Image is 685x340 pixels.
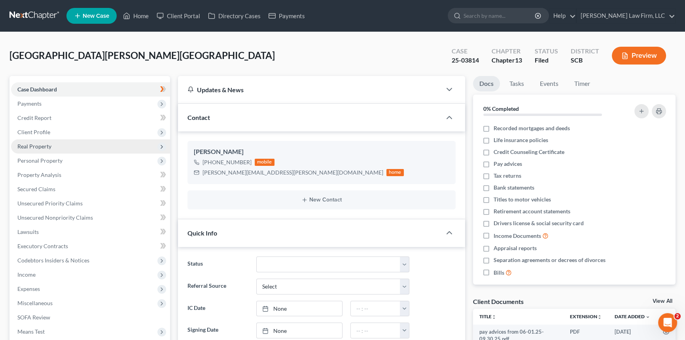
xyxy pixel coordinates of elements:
[494,160,522,168] span: Pay advices
[194,197,449,203] button: New Contact
[11,239,170,253] a: Executory Contracts
[494,124,570,132] span: Recorded mortgages and deeds
[571,56,599,65] div: SCB
[153,9,204,23] a: Client Portal
[17,228,39,235] span: Lawsuits
[9,49,275,61] span: [GEOGRAPHIC_DATA][PERSON_NAME][GEOGRAPHIC_DATA]
[17,200,83,207] span: Unsecured Priority Claims
[571,47,599,56] div: District
[187,114,210,121] span: Contact
[257,323,342,338] a: None
[17,257,89,264] span: Codebtors Insiders & Notices
[515,56,522,64] span: 13
[568,76,596,91] a: Timer
[658,313,677,332] iframe: Intercom live chat
[11,168,170,182] a: Property Analysis
[597,315,602,319] i: unfold_more
[494,219,584,227] span: Drivers license & social security card
[17,143,51,150] span: Real Property
[11,82,170,97] a: Case Dashboard
[535,47,558,56] div: Status
[194,147,449,157] div: [PERSON_NAME]
[17,157,62,164] span: Personal Property
[494,196,551,203] span: Titles to motor vehicles
[17,314,50,321] span: SOFA Review
[257,301,342,316] a: None
[494,172,521,180] span: Tax returns
[503,76,530,91] a: Tasks
[17,243,68,249] span: Executory Contracts
[577,9,675,23] a: [PERSON_NAME] Law Firm, LLC
[83,13,109,19] span: New Case
[187,85,432,94] div: Updates & News
[452,56,479,65] div: 25-03814
[570,313,602,319] a: Extensionunfold_more
[11,111,170,125] a: Credit Report
[17,285,40,292] span: Expenses
[473,297,524,306] div: Client Documents
[11,182,170,196] a: Secured Claims
[492,47,522,56] div: Chapter
[653,298,672,304] a: View All
[184,256,252,272] label: Status
[494,269,504,277] span: Bills
[184,301,252,317] label: IC Date
[265,9,309,23] a: Payments
[184,279,252,294] label: Referral Source
[17,114,51,121] span: Credit Report
[674,313,681,319] span: 2
[255,159,274,166] div: mobile
[386,169,404,176] div: home
[17,328,45,335] span: Means Test
[11,196,170,211] a: Unsecured Priority Claims
[494,244,537,252] span: Appraisal reports
[494,256,606,264] span: Separation agreements or decrees of divorces
[17,214,93,221] span: Unsecured Nonpriority Claims
[645,315,650,319] i: expand_more
[119,9,153,23] a: Home
[483,105,519,112] strong: 0% Completed
[452,47,479,56] div: Case
[17,86,57,93] span: Case Dashboard
[17,271,36,278] span: Income
[473,76,500,91] a: Docs
[17,129,50,135] span: Client Profile
[204,9,265,23] a: Directory Cases
[202,158,252,166] div: [PHONE_NUMBER]
[492,315,496,319] i: unfold_more
[479,313,496,319] a: Titleunfold_more
[494,184,534,192] span: Bank statements
[615,313,650,319] a: Date Added expand_more
[17,186,55,192] span: Secured Claims
[11,211,170,225] a: Unsecured Nonpriority Claims
[534,76,565,91] a: Events
[351,301,401,316] input: -- : --
[549,9,576,23] a: Help
[17,300,53,306] span: Miscellaneous
[612,47,666,65] button: Preview
[494,136,548,144] span: Life insurance policies
[187,229,217,237] span: Quick Info
[17,171,61,178] span: Property Analysis
[494,207,570,215] span: Retirement account statements
[492,56,522,65] div: Chapter
[184,323,252,338] label: Signing Date
[17,100,42,107] span: Payments
[351,323,401,338] input: -- : --
[494,148,564,156] span: Credit Counseling Certificate
[11,310,170,325] a: SOFA Review
[202,169,383,177] div: [PERSON_NAME][EMAIL_ADDRESS][PERSON_NAME][DOMAIN_NAME]
[464,8,536,23] input: Search by name...
[535,56,558,65] div: Filed
[494,232,541,240] span: Income Documents
[11,225,170,239] a: Lawsuits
